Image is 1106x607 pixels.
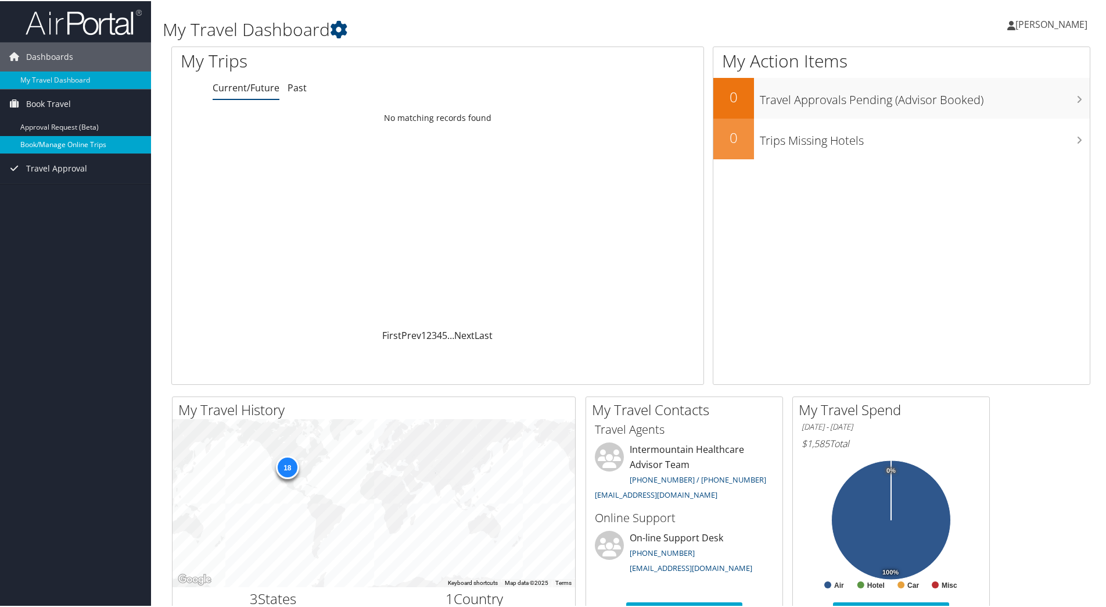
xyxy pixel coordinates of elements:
img: airportal-logo.png [26,8,142,35]
td: No matching records found [172,106,703,127]
span: … [447,328,454,341]
a: 0Trips Missing Hotels [713,117,1090,158]
h2: My Travel Spend [799,399,989,419]
tspan: 0% [886,466,896,473]
h2: My Travel Contacts [592,399,782,419]
span: [PERSON_NAME] [1015,17,1087,30]
h1: My Travel Dashboard [163,16,787,41]
a: [PHONE_NUMBER] / [PHONE_NUMBER] [630,473,766,484]
span: 3 [250,588,258,607]
span: Dashboards [26,41,73,70]
h1: My Action Items [713,48,1090,72]
img: Google [175,571,214,586]
div: 18 [275,455,299,478]
text: Car [907,580,919,588]
a: Prev [401,328,421,341]
h1: My Trips [181,48,473,72]
a: Next [454,328,475,341]
h3: Travel Agents [595,420,774,437]
text: Misc [942,580,957,588]
h3: Online Support [595,509,774,525]
h2: 0 [713,86,754,106]
button: Keyboard shortcuts [448,578,498,586]
a: 5 [442,328,447,341]
h6: [DATE] - [DATE] [802,420,981,431]
tspan: 100% [882,568,899,575]
h2: My Travel History [178,399,575,419]
a: [EMAIL_ADDRESS][DOMAIN_NAME] [630,562,752,572]
h3: Travel Approvals Pending (Advisor Booked) [760,85,1090,107]
a: [PERSON_NAME] [1007,6,1099,41]
span: 1 [446,588,454,607]
a: 2 [426,328,432,341]
a: Open this area in Google Maps (opens a new window) [175,571,214,586]
span: $1,585 [802,436,830,449]
a: [PHONE_NUMBER] [630,547,695,557]
a: [EMAIL_ADDRESS][DOMAIN_NAME] [595,488,717,499]
h3: Trips Missing Hotels [760,126,1090,148]
a: 1 [421,328,426,341]
span: Map data ©2025 [505,579,548,585]
a: Terms (opens in new tab) [555,579,572,585]
a: 3 [432,328,437,341]
a: 4 [437,328,442,341]
text: Hotel [867,580,885,588]
li: On-line Support Desk [589,530,780,577]
h2: 0 [713,127,754,147]
a: Current/Future [213,80,279,93]
a: 0Travel Approvals Pending (Advisor Booked) [713,77,1090,117]
li: Intermountain Healthcare Advisor Team [589,441,780,504]
a: First [382,328,401,341]
h6: Total [802,436,981,449]
a: Last [475,328,493,341]
span: Travel Approval [26,153,87,182]
text: Air [834,580,844,588]
span: Book Travel [26,88,71,117]
a: Past [288,80,307,93]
